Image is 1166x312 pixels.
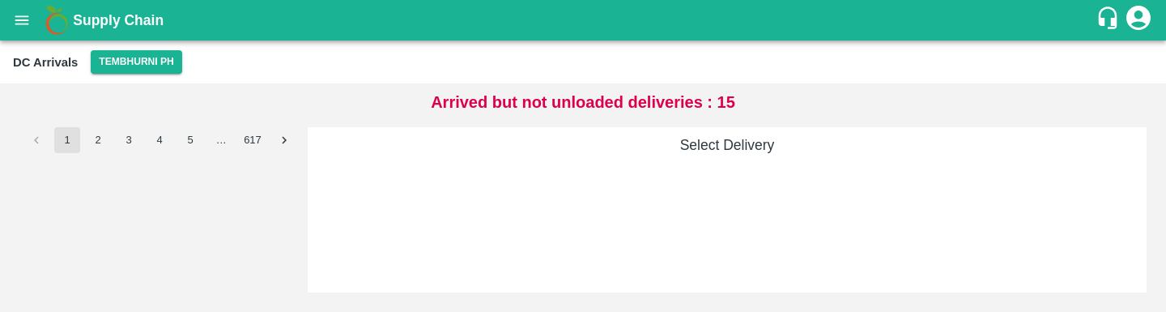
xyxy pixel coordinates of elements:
[1096,6,1124,35] div: customer-support
[54,127,80,153] button: page 1
[13,52,78,73] div: DC Arrivals
[85,127,111,153] button: Go to page 2
[271,127,297,153] button: Go to next page
[116,127,142,153] button: Go to page 3
[73,9,1096,32] a: Supply Chain
[73,12,164,28] b: Supply Chain
[21,127,300,153] nav: pagination navigation
[3,2,40,39] button: open drawer
[40,4,73,36] img: logo
[239,127,266,153] button: Go to page 617
[208,133,234,148] div: …
[91,50,181,74] button: Select DC
[177,127,203,153] button: Go to page 5
[147,127,172,153] button: Go to page 4
[314,134,1140,156] h6: Select Delivery
[431,90,735,114] p: Arrived but not unloaded deliveries : 15
[1124,3,1153,37] div: account of current user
